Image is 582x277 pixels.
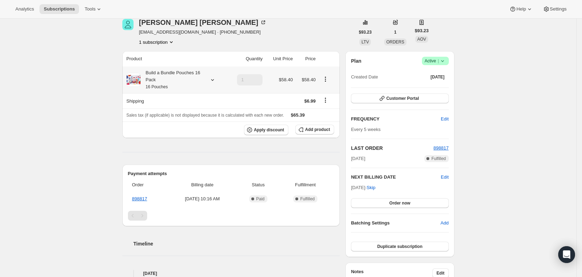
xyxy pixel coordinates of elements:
[351,155,365,162] span: [DATE]
[169,181,236,188] span: Billing date
[558,246,575,263] div: Open Intercom Messenger
[389,200,410,206] span: Order now
[351,174,441,181] h2: NEXT BILLING DATE
[320,75,331,83] button: Product actions
[300,196,315,202] span: Fulfilled
[351,74,378,81] span: Created Date
[15,6,34,12] span: Analytics
[85,6,95,12] span: Tools
[390,27,401,37] button: 1
[80,4,107,14] button: Tools
[441,174,448,181] button: Edit
[291,112,305,118] span: $65.39
[128,177,167,193] th: Order
[134,240,340,247] h2: Timeline
[122,19,134,30] span: Heather Vance
[351,145,433,152] h2: LAST ORDER
[122,93,228,109] th: Shipping
[141,69,203,90] div: Build a Bundle Pouches 16 Pack
[431,156,446,161] span: Fulfilled
[437,113,453,125] button: Edit
[433,145,448,152] button: 898817
[351,116,441,123] h2: FREQUENCY
[351,185,375,190] span: [DATE] ·
[437,270,445,276] span: Edit
[425,57,446,64] span: Active
[440,220,448,227] span: Add
[362,182,380,193] button: Skip
[139,19,267,26] div: [PERSON_NAME] [PERSON_NAME]
[351,57,361,64] h2: Plan
[122,51,228,67] th: Product
[128,170,335,177] h2: Payment attempts
[128,211,335,221] nav: Pagination
[359,29,372,35] span: $93.23
[256,196,265,202] span: Paid
[351,220,440,227] h6: Batching Settings
[44,6,75,12] span: Subscriptions
[295,125,334,134] button: Add product
[279,77,293,82] span: $58.40
[127,113,284,118] span: Sales tax (if applicable) is not displayed because it is calculated with each new order.
[539,4,571,14] button: Settings
[386,40,404,44] span: ORDERS
[377,244,422,249] span: Duplicate subscription
[351,127,381,132] span: Every 5 weeks
[386,96,419,101] span: Customer Portal
[351,242,448,251] button: Duplicate subscription
[320,96,331,104] button: Shipping actions
[304,98,316,104] span: $6.99
[39,4,79,14] button: Subscriptions
[265,51,295,67] th: Unit Price
[281,181,330,188] span: Fulfillment
[431,74,445,80] span: [DATE]
[122,270,340,277] h4: [DATE]
[254,127,284,133] span: Apply discount
[550,6,567,12] span: Settings
[146,84,168,89] small: 16 Pouches
[441,116,448,123] span: Edit
[295,51,318,67] th: Price
[139,29,267,36] span: [EMAIL_ADDRESS][DOMAIN_NAME] · [PHONE_NUMBER]
[436,217,453,229] button: Add
[361,40,369,44] span: LTV
[367,184,375,191] span: Skip
[244,125,288,135] button: Apply discount
[11,4,38,14] button: Analytics
[227,51,265,67] th: Quantity
[139,39,175,46] button: Product actions
[438,58,439,64] span: |
[433,145,448,151] a: 898817
[351,94,448,103] button: Customer Portal
[516,6,526,12] span: Help
[132,196,147,201] a: 898817
[415,27,429,34] span: $93.23
[417,37,426,42] span: AOV
[394,29,397,35] span: 1
[305,127,330,132] span: Add product
[351,198,448,208] button: Order now
[505,4,537,14] button: Help
[169,195,236,202] span: [DATE] · 10:16 AM
[355,27,376,37] button: $93.23
[302,77,316,82] span: $58.40
[426,72,449,82] button: [DATE]
[240,181,276,188] span: Status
